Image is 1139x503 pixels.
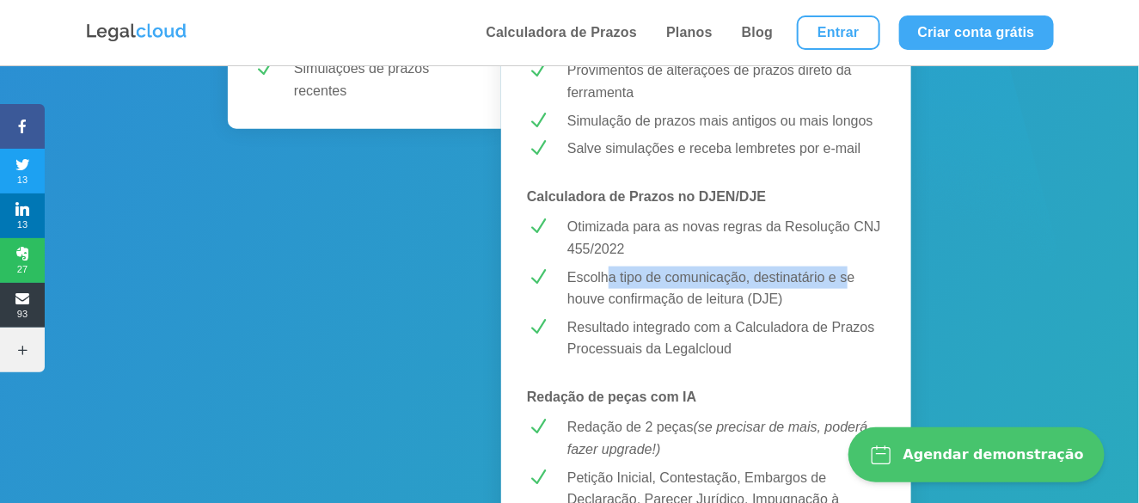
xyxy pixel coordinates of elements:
[527,467,548,488] span: N
[527,267,548,288] span: N
[527,316,548,338] span: N
[527,416,548,438] span: N
[567,420,868,457] em: (se precisar de mais, poderá fazer upgrade!)
[254,58,275,79] span: N
[567,59,885,103] p: Provimentos de alterações de prazos direto da ferramenta
[567,216,885,260] p: Otimizada para as novas regras da Resolução CNJ 455/2022
[527,390,696,404] strong: Redação de peças com IA
[797,15,879,50] a: Entrar
[567,138,885,160] p: Salve simulações e receba lembretes por e-mail
[85,21,188,44] img: Logo da Legalcloud
[527,216,548,237] span: N
[294,58,475,101] p: Simulações de prazos recentes
[567,110,885,132] p: Simulação de prazos mais antigos ou mais longos
[567,267,885,310] p: Escolha tipo de comunicação, destinatário e se houve confirmação de leitura (DJE)
[527,138,548,159] span: N
[527,59,548,81] span: N
[899,15,1054,50] a: Criar conta grátis
[567,416,885,460] p: Redação de 2 peças
[567,316,885,360] div: Resultado integrado com a Calculadora de Prazos Processuais da Legalcloud
[527,189,766,204] strong: Calculadora de Prazos no DJEN/DJE
[527,110,548,132] span: N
